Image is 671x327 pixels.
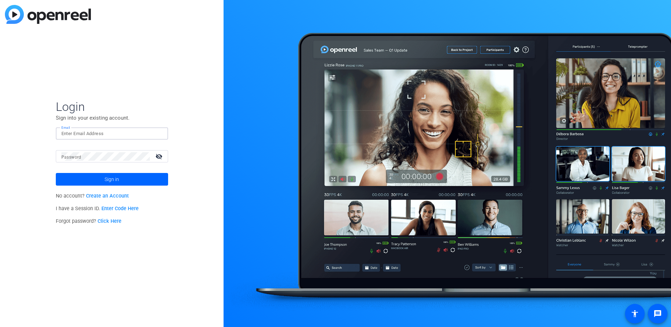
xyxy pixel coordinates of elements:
[56,173,168,186] button: Sign in
[101,206,139,212] a: Enter Code Here
[61,155,81,160] mat-label: Password
[56,99,168,114] span: Login
[653,309,662,318] mat-icon: message
[105,171,119,188] span: Sign in
[56,193,129,199] span: No account?
[5,5,91,24] img: blue-gradient.svg
[56,206,139,212] span: I have a Session ID.
[61,129,162,138] input: Enter Email Address
[56,114,168,122] p: Sign into your existing account.
[98,218,121,224] a: Click Here
[631,309,639,318] mat-icon: accessibility
[61,126,70,129] mat-label: Email
[56,218,122,224] span: Forgot password?
[151,151,168,161] mat-icon: visibility_off
[86,193,129,199] a: Create an Account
